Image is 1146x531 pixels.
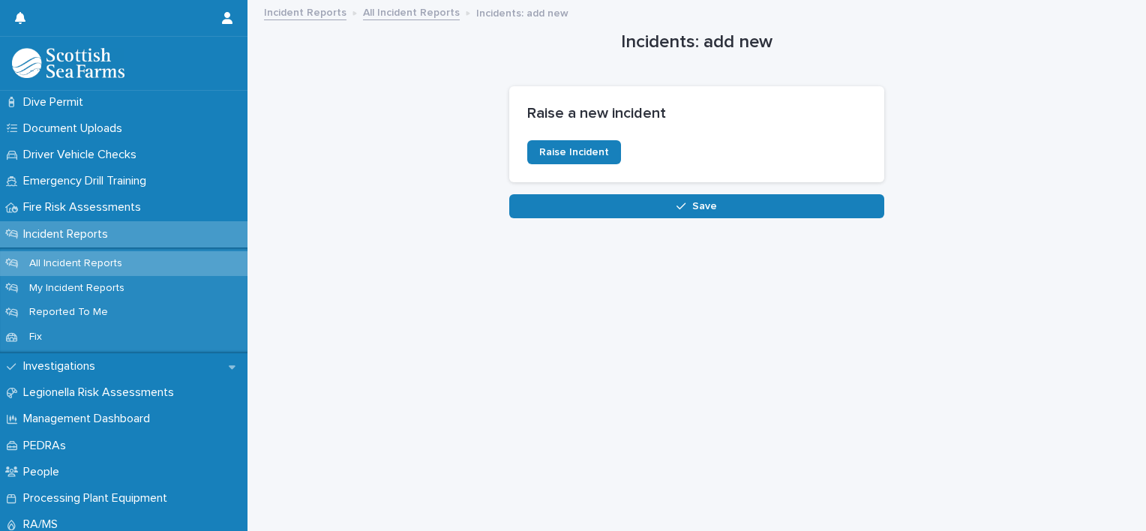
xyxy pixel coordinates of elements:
p: Processing Plant Equipment [17,491,179,505]
p: Dive Permit [17,95,95,109]
a: Raise Incident [527,140,621,164]
span: Save [692,201,717,211]
p: People [17,465,71,479]
p: PEDRAs [17,439,78,453]
p: Legionella Risk Assessments [17,385,186,400]
p: Incidents: add new [476,4,568,20]
p: My Incident Reports [17,282,136,295]
a: All Incident Reports [363,3,460,20]
p: Investigations [17,359,107,373]
span: Raise Incident [539,147,609,157]
p: Driver Vehicle Checks [17,148,148,162]
p: Emergency Drill Training [17,174,158,188]
button: Save [509,194,884,218]
p: Fire Risk Assessments [17,200,153,214]
p: Incident Reports [17,227,120,241]
h2: Raise a new incident [527,104,866,122]
a: Incident Reports [264,3,346,20]
img: bPIBxiqnSb2ggTQWdOVV [12,48,124,78]
p: Fix [17,331,54,343]
p: Management Dashboard [17,412,162,426]
h1: Incidents: add new [509,31,884,53]
p: All Incident Reports [17,257,134,270]
p: Reported To Me [17,306,120,319]
p: Document Uploads [17,121,134,136]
